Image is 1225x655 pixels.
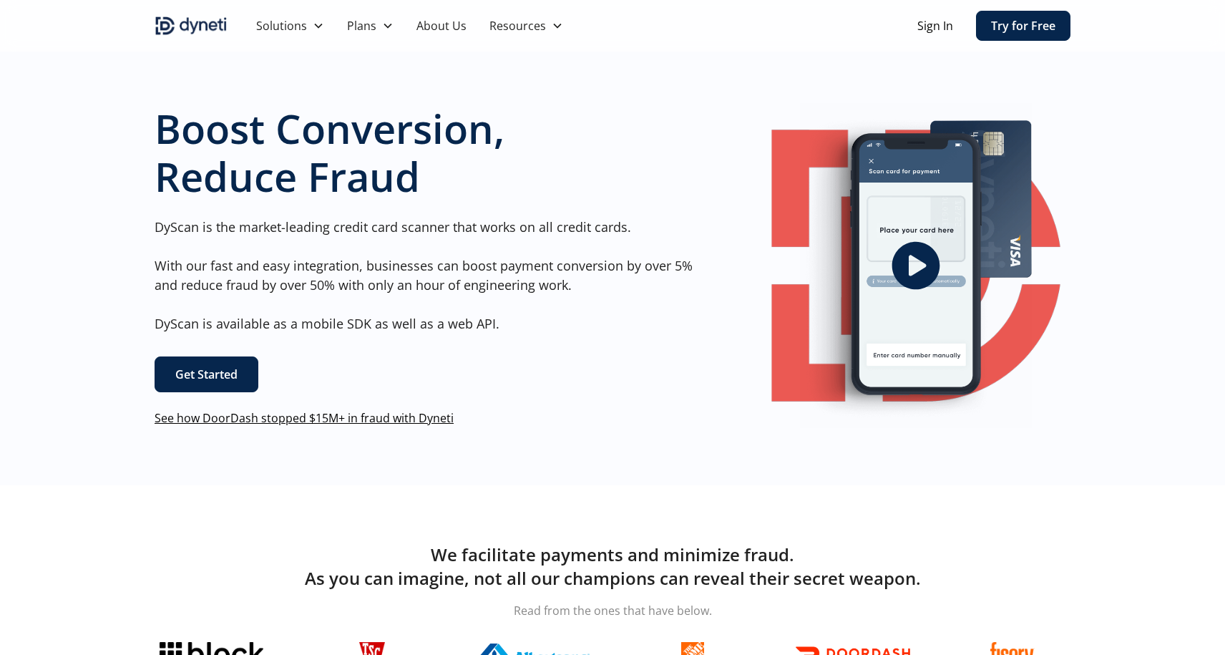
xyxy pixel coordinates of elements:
a: Sign In [917,17,953,34]
a: Get Started [155,356,258,392]
p: DyScan is the market-leading credit card scanner that works on all credit cards. With our fast an... [155,218,704,334]
img: Image of a mobile Dyneti UI scanning a credit card [800,103,1032,428]
p: Read from the ones that have below. [155,602,1070,619]
a: open lightbox [761,103,1070,428]
h1: Boost Conversion, Reduce Fraud [155,105,704,200]
div: Plans [347,17,376,34]
img: Dyneti indigo logo [155,14,228,37]
a: home [155,14,228,37]
a: See how DoorDash stopped $15M+ in fraud with Dyneti [155,410,454,426]
div: Solutions [256,17,307,34]
a: Try for Free [976,11,1070,41]
div: Resources [489,17,546,34]
div: Plans [336,11,405,40]
h2: We facilitate payments and minimize fraud. As you can imagine, not all our champions can reveal t... [155,543,1070,591]
div: Solutions [245,11,336,40]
